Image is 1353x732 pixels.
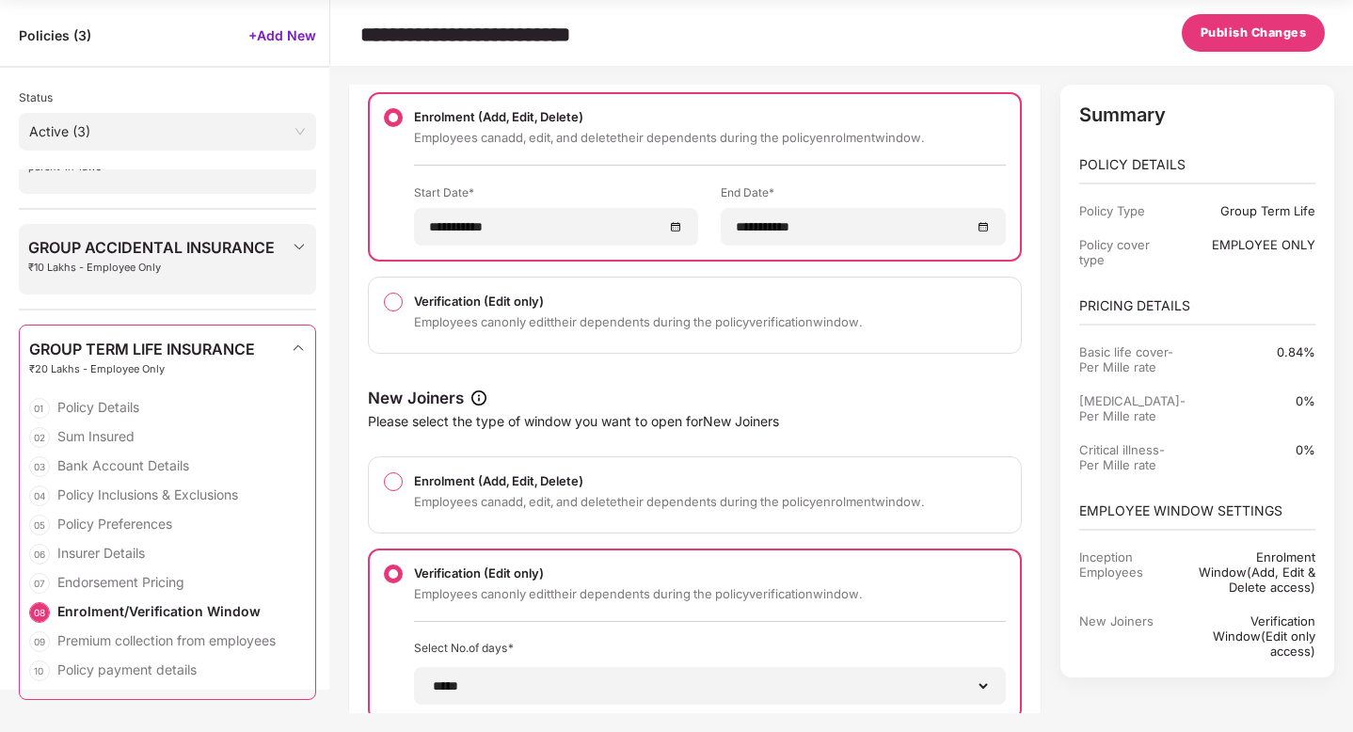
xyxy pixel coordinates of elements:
[1079,203,1178,218] div: Policy Type
[414,565,1006,581] div: Verification (Edit only)
[368,412,1022,430] div: Please select the type of window you want to open for New Joiners
[414,313,1006,330] div: Employees can only edit their dependents during the policy verification window.
[29,515,50,535] div: 05
[1079,237,1178,267] div: Policy cover type
[1177,344,1315,359] div: 0.84%
[1079,501,1316,521] p: EMPLOYEE WINDOW SETTINGS
[29,485,50,506] div: 04
[57,485,238,503] div: Policy Inclusions & Exclusions
[1177,442,1315,457] div: 0%
[57,456,189,474] div: Bank Account Details
[471,390,486,406] img: icon
[1177,237,1315,252] div: EMPLOYEE ONLY
[414,129,1006,146] div: Employees can add, edit, and delete their dependents during the policy enrolment window.
[414,472,1006,489] div: Enrolment (Add, Edit, Delete)
[57,398,139,416] div: Policy Details
[29,427,50,448] div: 02
[1079,154,1316,175] p: POLICY DETAILS
[1079,295,1316,316] p: PRICING DETAILS
[1079,549,1178,595] div: Inception Employees
[1177,613,1315,659] div: Verification Window(Edit only access)
[28,239,275,256] span: GROUP ACCIDENTAL INSURANCE
[57,602,261,620] div: Enrolment/Verification Window
[29,341,255,358] span: GROUP TERM LIFE INSURANCE
[1177,393,1315,408] div: 0%
[57,544,145,562] div: Insurer Details
[414,493,1006,510] div: Employees can add, edit, and delete their dependents during the policy enrolment window.
[414,293,1006,310] div: Verification (Edit only)
[291,341,306,356] img: svg+xml;base64,PHN2ZyBpZD0iRHJvcGRvd24tMzJ4MzIiIHhtbG5zPSJodHRwOi8vd3d3LnczLm9yZy8yMDAwL3N2ZyIgd2...
[29,544,50,565] div: 06
[29,660,50,681] div: 10
[57,515,172,533] div: Policy Preferences
[29,602,50,623] div: 08
[29,118,306,146] span: Active (3)
[292,239,307,254] img: svg+xml;base64,PHN2ZyBpZD0iRHJvcGRvd24tMzJ4MzIiIHhtbG5zPSJodHRwOi8vd3d3LnczLm9yZy8yMDAwL3N2ZyIgd2...
[19,26,91,44] span: Policies ( 3 )
[29,456,50,477] div: 03
[29,631,50,652] div: 09
[1079,393,1178,423] div: [MEDICAL_DATA]-Per Mille rate
[721,184,1005,208] label: End Date*
[414,641,515,656] div: Select No.of days*
[368,388,1022,408] div: New Joiners
[1079,103,1316,126] p: Summary
[29,573,50,594] div: 07
[1079,344,1178,374] div: Basic life cover-Per Mille rate
[57,427,135,445] div: Sum Insured
[1079,442,1178,472] div: Critical illness-Per Mille rate
[414,184,698,208] label: Start Date*
[1177,549,1315,595] div: Enrolment Window(Add, Edit & Delete access)
[19,90,53,104] span: Status
[414,585,1006,602] div: Employees can only edit their dependents during the policy verification window.
[1079,613,1178,659] div: New Joiners
[28,262,275,274] span: ₹10 Lakhs - Employee Only
[1182,14,1326,52] button: Publish Changes
[57,573,184,591] div: Endorsement Pricing
[1177,203,1315,218] div: Group Term Life
[414,108,1006,125] div: Enrolment (Add, Edit, Delete)
[57,631,276,649] div: Premium collection from employees
[29,398,50,419] div: 01
[248,26,316,44] span: +Add New
[29,363,255,375] span: ₹20 Lakhs - Employee Only
[1201,24,1307,42] span: Publish Changes
[57,660,197,678] div: Policy payment details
